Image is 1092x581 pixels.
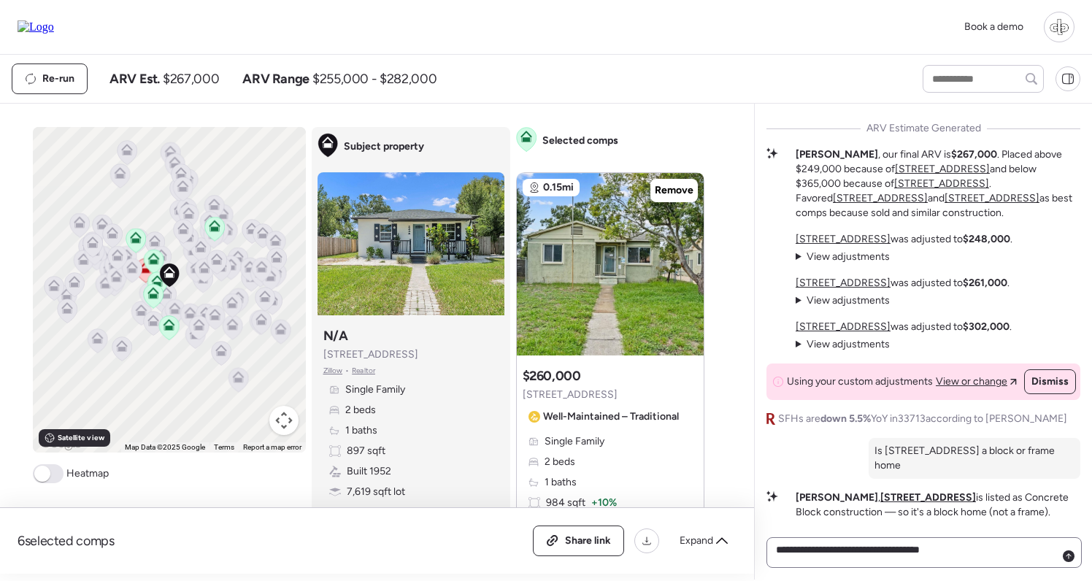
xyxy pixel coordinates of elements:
span: Zillow [323,365,343,377]
a: [STREET_ADDRESS] [945,192,1039,204]
span: Dismiss [1031,374,1069,389]
span: $267,000 [163,70,219,88]
span: ARV Estimate Generated [866,121,981,136]
a: Report a map error [243,443,301,451]
span: Subject property [344,139,424,154]
span: 2 beds [545,455,575,469]
span: Well-Maintained – Traditional [543,409,679,424]
strong: [PERSON_NAME] [796,491,878,504]
span: Share link [565,534,611,548]
summary: View adjustments [796,293,890,308]
span: Remove [655,183,693,198]
p: was adjusted to . [796,320,1012,334]
span: ARV Range [242,70,309,88]
h3: N/A [323,327,348,345]
img: Logo [18,20,54,34]
span: 6 selected comps [18,532,115,550]
p: Is [STREET_ADDRESS] a block or frame home [874,444,1074,473]
img: Google [36,434,85,453]
strong: $248,000 [963,233,1010,245]
span: View or change [936,374,1007,389]
span: View adjustments [807,294,890,307]
span: 7,619 sqft lot [347,485,405,499]
span: 1 baths [345,423,377,438]
p: was adjusted to . [796,276,1010,290]
p: , our final ARV is . Placed above $249,000 because of and below $365,000 because of . Favored and... [796,147,1080,220]
span: Single Family [345,382,405,397]
summary: View adjustments [796,337,890,352]
strong: $261,000 [963,277,1007,289]
a: View or change [936,374,1017,389]
span: Single Family [545,434,604,449]
span: + 10% [591,496,617,510]
a: [STREET_ADDRESS] [895,163,990,175]
button: Map camera controls [269,406,299,435]
span: Selected comps [542,134,618,148]
span: Garage [347,505,380,520]
span: 1 baths [545,475,577,490]
span: Heatmap [66,466,109,481]
span: 0.15mi [543,180,574,195]
span: 984 sqft [546,496,585,510]
span: Realtor [352,365,375,377]
span: SFHs are YoY in 33713 according to [PERSON_NAME] [778,412,1067,426]
a: [STREET_ADDRESS] [894,177,989,190]
a: Terms (opens in new tab) [214,443,234,451]
span: Built 1952 [347,464,391,479]
strong: [PERSON_NAME] [796,148,878,161]
span: • [345,365,349,377]
summary: View adjustments [796,250,890,264]
span: ARV Est. [109,70,160,88]
span: Map Data ©2025 Google [125,443,205,451]
span: [STREET_ADDRESS] [523,388,618,402]
h3: $260,000 [523,367,581,385]
strong: $302,000 [963,320,1010,333]
span: 2 beds [345,403,376,418]
a: [STREET_ADDRESS] [796,320,891,333]
span: Re-run [42,72,74,86]
span: View adjustments [807,338,890,350]
a: [STREET_ADDRESS] [833,192,928,204]
strong: $267,000 [951,148,997,161]
p: was adjusted to . [796,232,1012,247]
span: Using your custom adjustments [787,374,933,389]
span: down 5.5% [820,412,871,425]
span: $255,000 - $282,000 [312,70,437,88]
span: Book a demo [964,20,1023,33]
a: Open this area in Google Maps (opens a new window) [36,434,85,453]
a: [STREET_ADDRESS] [796,233,891,245]
a: [STREET_ADDRESS] [796,277,891,289]
span: Satellite view [58,432,104,444]
span: 897 sqft [347,444,385,458]
p: , is listed as Concrete Block construction — so it's a block home (not a frame). [796,490,1080,520]
span: Expand [680,534,713,548]
span: View adjustments [807,250,890,263]
span: [STREET_ADDRESS] [323,347,418,362]
a: [STREET_ADDRESS] [880,491,976,504]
